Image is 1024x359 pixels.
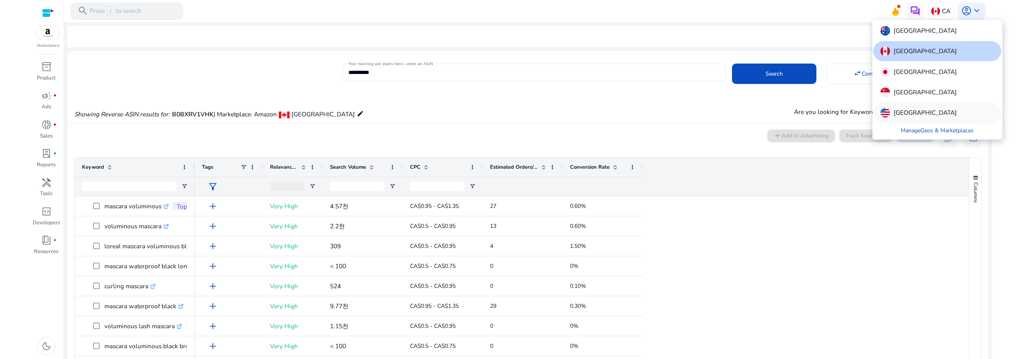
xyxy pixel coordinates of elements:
img: au.svg [880,26,890,36]
p: [GEOGRAPHIC_DATA] [894,26,957,36]
img: ca.svg [880,46,890,56]
img: jp.svg [880,67,890,77]
img: sg.svg [880,88,890,97]
img: us.svg [880,108,890,118]
a: ManageGeos & Marketplaces [894,123,981,139]
p: [GEOGRAPHIC_DATA] [894,46,957,56]
p: [GEOGRAPHIC_DATA] [894,108,957,118]
p: [GEOGRAPHIC_DATA] [894,88,957,97]
p: [GEOGRAPHIC_DATA] [894,67,957,77]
